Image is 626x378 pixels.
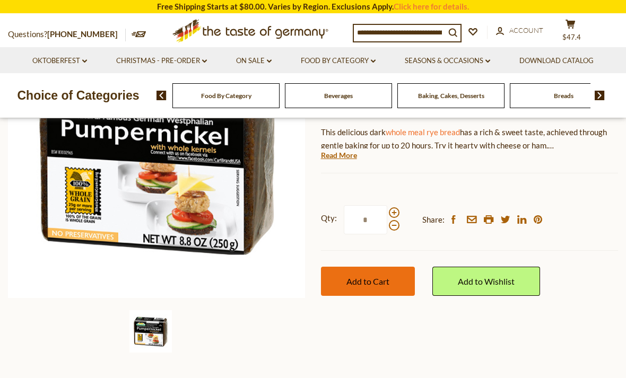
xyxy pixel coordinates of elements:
[236,55,272,67] a: On Sale
[8,28,126,41] p: Questions?
[8,1,306,298] img: Mestemacher Westphalian Pumpernickel
[32,55,87,67] a: Oktoberfest
[394,2,469,11] a: Click here for details.
[554,92,573,100] a: Breads
[346,276,389,286] span: Add to Cart
[116,55,207,67] a: Christmas - PRE-ORDER
[509,26,543,34] span: Account
[321,267,415,296] button: Add to Cart
[418,92,484,100] a: Baking, Cakes, Desserts
[324,92,353,100] a: Beverages
[519,55,594,67] a: Download Catalog
[344,205,387,234] input: Qty:
[156,91,167,100] img: previous arrow
[562,33,581,41] span: $47.4
[432,267,540,296] a: Add to Wishlist
[321,212,337,225] strong: Qty:
[496,25,543,37] a: Account
[47,29,118,39] a: [PHONE_NUMBER]
[405,55,490,67] a: Seasons & Occasions
[301,55,376,67] a: Food By Category
[321,150,357,161] a: Read More
[201,92,251,100] a: Food By Category
[422,213,445,226] span: Share:
[129,310,172,353] img: Mestemacher Westphalian Pumpernickel
[321,126,618,152] p: This delicious dark has a rich & sweet taste, achieved through gentle baking for up to 20 hours. ...
[386,127,460,137] a: whole meal rye bread
[595,91,605,100] img: next arrow
[554,19,586,46] button: $47.4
